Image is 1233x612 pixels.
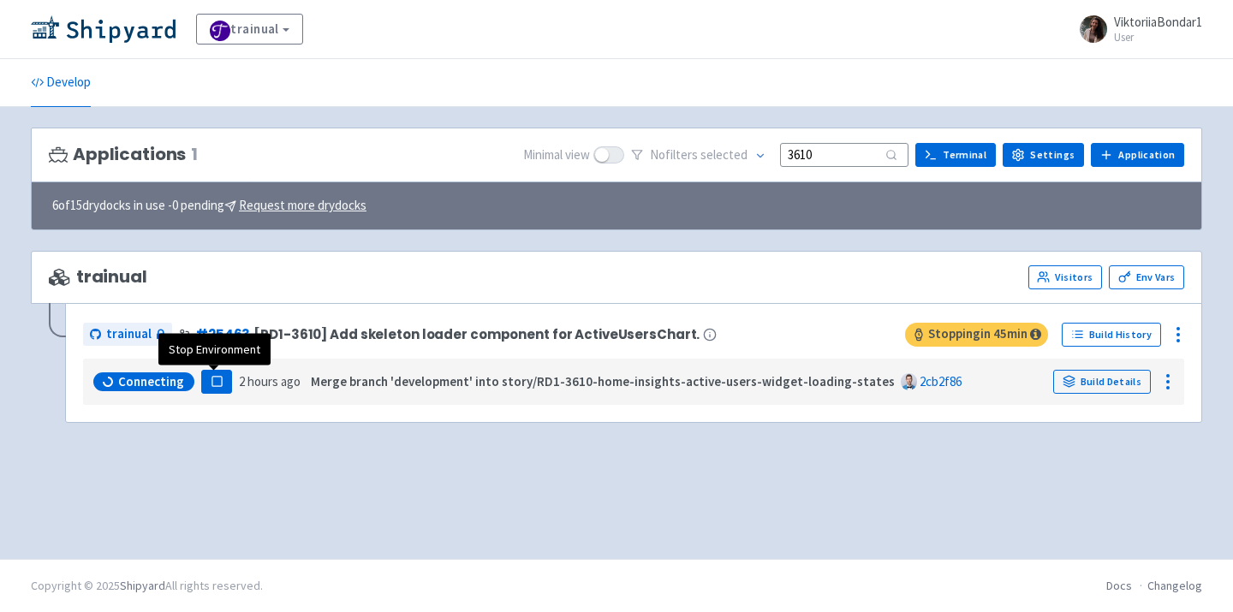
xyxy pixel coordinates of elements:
a: Develop [31,59,91,107]
a: Visitors [1028,265,1102,289]
span: selected [700,146,748,163]
span: trainual [49,267,147,287]
span: ViktoriiaBondar1 [1114,14,1202,30]
a: trainual [196,14,303,45]
a: Docs [1106,578,1132,593]
a: Build History [1062,323,1161,347]
u: Request more drydocks [239,197,366,213]
a: #25463 [195,325,250,343]
a: ViktoriiaBondar1 User [1069,15,1202,43]
a: Env Vars [1109,265,1184,289]
a: Shipyard [120,578,165,593]
span: Connecting [118,373,184,390]
input: Search... [780,143,908,166]
span: Stopping in 45 min [905,323,1048,347]
a: trainual [83,323,172,346]
small: User [1114,32,1202,43]
strong: Merge branch 'development' into story/RD1-3610-home-insights-active-users-widget-loading-states [311,373,895,389]
a: Changelog [1147,578,1202,593]
a: Build Details [1053,370,1151,394]
span: 6 of 15 drydocks in use - 0 pending [52,196,366,216]
h3: Applications [49,145,198,164]
div: Copyright © 2025 All rights reserved. [31,577,263,595]
span: trainual [106,324,152,344]
a: Application [1091,143,1184,167]
img: Shipyard logo [31,15,176,43]
a: 2cb2f86 [920,373,962,389]
a: Settings [1003,143,1084,167]
button: Pause [201,370,232,394]
span: 1 [191,145,198,164]
span: Minimal view [523,146,590,165]
span: [RD1-3610] Add skeleton loader component for ActiveUsersChart. [253,327,700,342]
a: Terminal [915,143,996,167]
span: No filter s [650,146,748,165]
time: 2 hours ago [239,373,301,389]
